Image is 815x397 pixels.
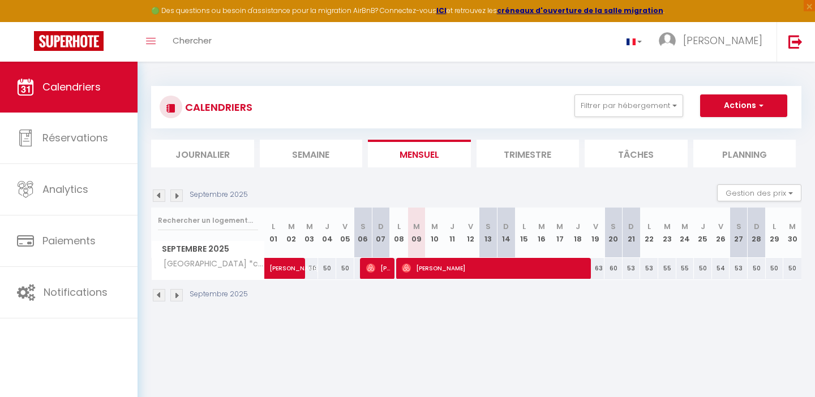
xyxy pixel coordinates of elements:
li: Tâches [585,140,688,167]
th: 03 [301,208,319,258]
li: Semaine [260,140,363,167]
span: [GEOGRAPHIC_DATA] *centre ville* [153,258,267,270]
span: Chercher [173,34,212,46]
th: 16 [533,208,551,258]
th: 10 [426,208,444,258]
abbr: J [325,221,329,232]
abbr: V [593,221,598,232]
li: Journalier [151,140,254,167]
span: Paiements [42,234,96,248]
abbr: L [773,221,776,232]
div: 55 [658,258,676,279]
abbr: D [378,221,384,232]
th: 22 [640,208,658,258]
abbr: M [288,221,295,232]
abbr: L [397,221,401,232]
abbr: V [342,221,348,232]
abbr: L [522,221,526,232]
th: 24 [676,208,694,258]
abbr: S [611,221,616,232]
p: Septembre 2025 [190,189,248,200]
th: 15 [515,208,533,258]
abbr: V [468,221,473,232]
th: 09 [407,208,426,258]
th: 20 [604,208,623,258]
th: 21 [623,208,641,258]
div: 53 [623,258,641,279]
li: Mensuel [368,140,471,167]
div: 50 [748,258,766,279]
img: Super Booking [34,31,104,51]
abbr: D [754,221,760,232]
th: 06 [354,208,372,258]
div: 53 [640,258,658,279]
a: ... [PERSON_NAME] [650,22,777,62]
h3: CALENDRIERS [182,94,252,120]
abbr: M [306,221,313,232]
abbr: D [628,221,634,232]
button: Filtrer par hébergement [574,94,683,117]
abbr: S [486,221,491,232]
div: 63 [586,258,604,279]
abbr: V [718,221,723,232]
abbr: M [789,221,796,232]
abbr: L [272,221,275,232]
abbr: S [361,221,366,232]
th: 08 [390,208,408,258]
th: 13 [479,208,497,258]
span: [PERSON_NAME] [269,252,321,273]
span: Notifications [44,285,108,299]
div: 60 [604,258,623,279]
th: 25 [694,208,712,258]
span: Réservations [42,131,108,145]
span: Septembre 2025 [152,241,264,257]
th: 11 [444,208,462,258]
th: 17 [551,208,569,258]
abbr: M [556,221,563,232]
abbr: D [503,221,509,232]
span: [PERSON_NAME] [683,33,762,48]
div: 53 [730,258,748,279]
a: créneaux d'ouverture de la salle migration [497,6,663,15]
div: 50 [694,258,712,279]
abbr: M [538,221,545,232]
img: logout [788,34,803,49]
th: 14 [497,208,515,258]
li: Trimestre [477,140,580,167]
th: 28 [748,208,766,258]
th: 04 [318,208,336,258]
div: 50 [336,258,354,279]
a: Chercher [164,22,220,62]
span: [PERSON_NAME] [366,257,391,279]
input: Rechercher un logement... [158,210,258,231]
abbr: M [431,221,438,232]
th: 18 [569,208,587,258]
li: Planning [693,140,796,167]
th: 27 [730,208,748,258]
abbr: M [681,221,688,232]
button: Actions [700,94,787,117]
abbr: L [647,221,651,232]
th: 26 [712,208,730,258]
th: 01 [265,208,283,258]
div: 50 [783,258,801,279]
div: 54 [712,258,730,279]
div: 50 [766,258,784,279]
p: Septembre 2025 [190,289,248,300]
button: Gestion des prix [717,184,801,201]
abbr: J [576,221,580,232]
th: 07 [372,208,390,258]
th: 19 [586,208,604,258]
abbr: M [664,221,671,232]
a: ICI [436,6,447,15]
th: 05 [336,208,354,258]
th: 29 [766,208,784,258]
th: 12 [461,208,479,258]
div: 55 [676,258,694,279]
th: 23 [658,208,676,258]
th: 02 [282,208,301,258]
a: [PERSON_NAME] [265,258,283,279]
span: [PERSON_NAME] [402,257,589,279]
abbr: J [701,221,705,232]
